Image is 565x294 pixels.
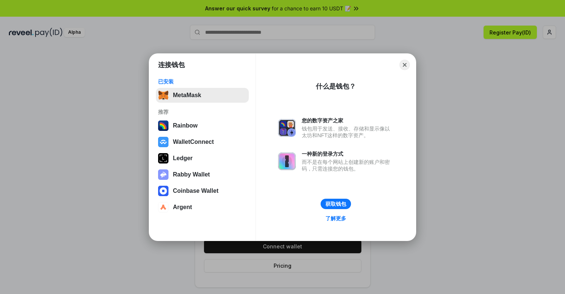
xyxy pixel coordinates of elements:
div: 已安装 [158,78,247,85]
img: svg+xml,%3Csvg%20width%3D%2228%22%20height%3D%2228%22%20viewBox%3D%220%200%2028%2028%22%20fill%3D... [158,137,168,147]
img: svg+xml,%3Csvg%20width%3D%2228%22%20height%3D%2228%22%20viewBox%3D%220%200%2028%2028%22%20fill%3D... [158,186,168,196]
button: Rabby Wallet [156,167,249,182]
div: 推荐 [158,109,247,115]
div: 获取钱包 [325,201,346,207]
img: svg+xml,%3Csvg%20width%3D%22120%22%20height%3D%22120%22%20viewBox%3D%220%200%20120%20120%22%20fil... [158,120,168,131]
img: svg+xml,%3Csvg%20xmlns%3D%22http%3A%2F%2Fwww.w3.org%2F2000%2Fsvg%22%20fill%3D%22none%22%20viewBox... [278,119,296,137]
div: 什么是钱包？ [316,82,356,91]
div: Argent [173,204,192,211]
div: Rainbow [173,122,198,129]
img: svg+xml,%3Csvg%20xmlns%3D%22http%3A%2F%2Fwww.w3.org%2F2000%2Fsvg%22%20width%3D%2228%22%20height%3... [158,153,168,163]
div: 一种新的登录方式 [302,151,394,157]
div: 钱包用于发送、接收、存储和显示像以太坊和NFT这样的数字资产。 [302,125,394,139]
div: 而不是在每个网站上创建新的账户和密码，只需连接您的钱包。 [302,159,394,172]
img: svg+xml,%3Csvg%20xmlns%3D%22http%3A%2F%2Fwww.w3.org%2F2000%2Fsvg%22%20fill%3D%22none%22%20viewBox... [278,152,296,170]
h1: 连接钱包 [158,60,185,69]
div: Ledger [173,155,193,162]
button: Rainbow [156,118,249,133]
div: Coinbase Wallet [173,188,218,194]
div: 了解更多 [325,215,346,222]
button: 获取钱包 [321,199,351,209]
button: Close [399,60,410,70]
div: 您的数字资产之家 [302,117,394,124]
button: MetaMask [156,88,249,103]
button: Argent [156,200,249,215]
img: svg+xml,%3Csvg%20width%3D%2228%22%20height%3D%2228%22%20viewBox%3D%220%200%2028%2028%22%20fill%3D... [158,202,168,212]
div: WalletConnect [173,139,214,145]
a: 了解更多 [321,214,351,223]
img: svg+xml,%3Csvg%20fill%3D%22none%22%20height%3D%2233%22%20viewBox%3D%220%200%2035%2033%22%20width%... [158,90,168,100]
img: svg+xml,%3Csvg%20xmlns%3D%22http%3A%2F%2Fwww.w3.org%2F2000%2Fsvg%22%20fill%3D%22none%22%20viewBox... [158,169,168,180]
button: Coinbase Wallet [156,184,249,198]
div: Rabby Wallet [173,171,210,178]
button: Ledger [156,151,249,166]
div: MetaMask [173,92,201,99]
button: WalletConnect [156,135,249,149]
